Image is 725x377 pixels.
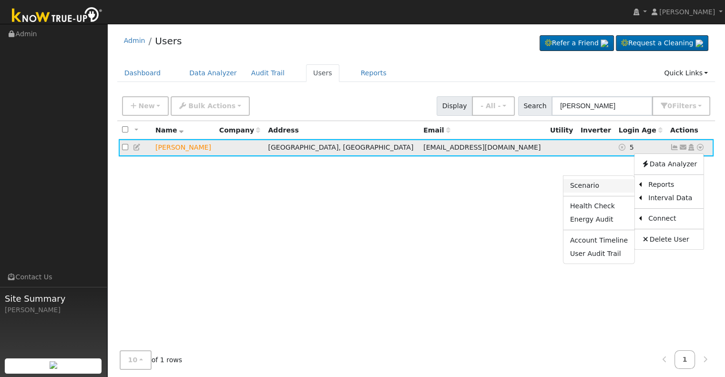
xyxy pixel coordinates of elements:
[642,212,704,225] a: Connect
[354,64,394,82] a: Reports
[657,64,715,82] a: Quick Links
[563,247,634,260] a: User Audit Trail
[5,305,102,315] div: [PERSON_NAME]
[616,35,708,51] a: Request a Cleaning
[472,96,515,116] button: - All -
[642,192,704,205] a: Interval Data
[120,350,183,370] span: of 1 rows
[188,102,235,110] span: Bulk Actions
[122,96,169,116] button: New
[696,143,705,153] a: Other actions
[634,157,704,171] a: Data Analyzer
[652,96,710,116] button: 0Filters
[155,35,182,47] a: Users
[437,96,472,116] span: Display
[642,178,704,192] a: Reports
[659,8,715,16] span: [PERSON_NAME]
[581,125,612,135] div: Inverter
[670,143,679,151] a: Not connected
[265,139,420,157] td: [GEOGRAPHIC_DATA], [GEOGRAPHIC_DATA]
[50,361,57,369] img: retrieve
[117,64,168,82] a: Dashboard
[692,102,696,110] span: s
[670,125,710,135] div: Actions
[423,126,450,134] span: Email
[695,40,703,47] img: retrieve
[5,292,102,305] span: Site Summary
[182,64,244,82] a: Data Analyzer
[563,213,634,226] a: Energy Audit Report
[152,139,216,157] td: Lead
[120,350,152,370] button: 10
[124,37,145,44] a: Admin
[550,125,574,135] div: Utility
[551,96,653,116] input: Search
[155,126,184,134] span: Name
[219,126,260,134] span: Company name
[540,35,614,51] a: Refer a Friend
[634,233,704,246] a: Delete User
[171,96,249,116] button: Bulk Actions
[244,64,292,82] a: Audit Trail
[563,234,634,247] a: Account Timeline Report
[601,40,608,47] img: retrieve
[687,143,695,151] a: Login As
[7,5,107,27] img: Know True-Up
[306,64,339,82] a: Users
[619,143,630,151] a: No login access
[268,125,417,135] div: Address
[138,102,154,110] span: New
[423,143,541,151] span: [EMAIL_ADDRESS][DOMAIN_NAME]
[563,200,634,213] a: Health Check Report
[518,96,552,116] span: Search
[619,126,663,134] span: Days since last login
[674,350,695,369] a: 1
[563,179,634,193] a: Scenario Report
[672,102,696,110] span: Filter
[679,143,687,153] a: bradleyswindell@gmail.com
[133,143,142,151] a: Edit User
[630,143,634,151] span: 09/06/2025 2:29:07 PM
[128,356,138,364] span: 10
